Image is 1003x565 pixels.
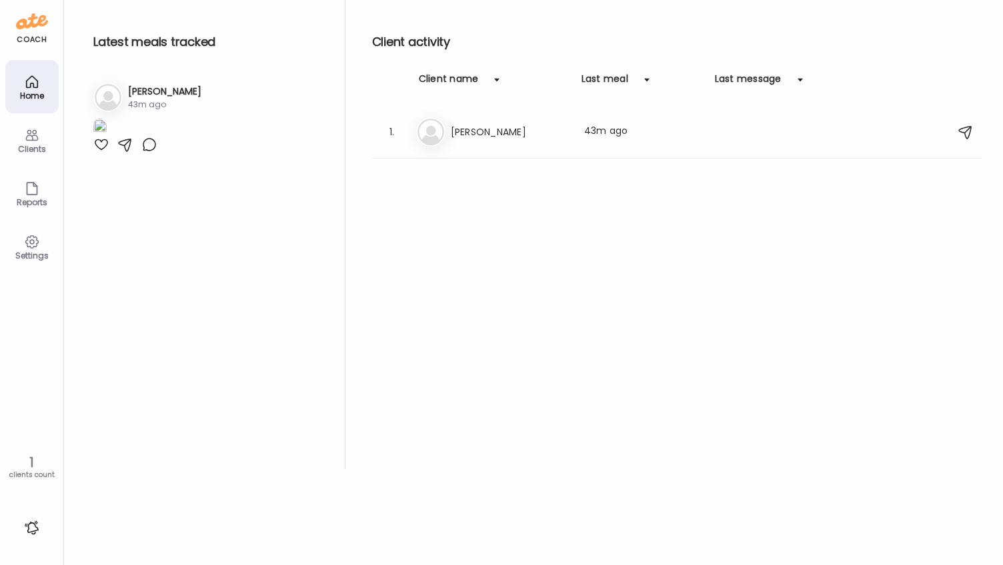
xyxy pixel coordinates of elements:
div: Last message [715,72,782,93]
div: 1. [384,124,400,140]
img: bg-avatar-default.svg [417,119,444,145]
div: coach [17,34,47,45]
img: ate [16,11,48,32]
div: 43m ago [128,99,201,111]
div: 1 [5,454,59,470]
div: Home [8,91,56,100]
img: bg-avatar-default.svg [95,84,121,111]
div: Settings [8,251,56,260]
div: Client name [419,72,479,93]
div: clients count [5,470,59,480]
h3: [PERSON_NAME] [451,124,568,140]
img: images%2FsJ9XeQdcwWNYljZeQpfYD6Irk503%2FzrKAsEnpem2OgibJeGHr%2FLCjwzAxSoIukLszRvYog_1080 [93,119,107,137]
div: Reports [8,198,56,207]
h2: Latest meals tracked [93,32,323,52]
h3: [PERSON_NAME] [128,85,201,99]
div: 43m ago [584,124,702,140]
div: Last meal [582,72,628,93]
div: Clients [8,145,56,153]
h2: Client activity [372,32,982,52]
